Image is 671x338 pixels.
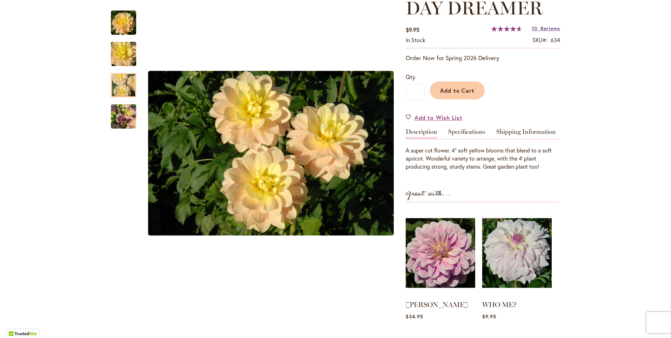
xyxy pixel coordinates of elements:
[111,35,143,66] div: DAY DREAMER
[482,209,552,297] img: WHO ME?
[406,36,425,44] div: Availability
[406,113,463,122] a: Add to Wish List
[406,300,468,309] a: [PERSON_NAME]
[406,147,560,171] div: A super cut flower. 4" soft yellow blooms that blend to a soft apricot. Wonderful variety to arra...
[406,188,451,200] strong: Great with...
[440,87,475,94] span: Add to Cart
[406,129,560,171] div: Detailed Product Info
[540,25,560,32] span: Reviews
[98,37,149,71] img: DAY DREAMER
[532,25,560,32] a: 10 Reviews
[532,25,537,32] span: 10
[406,313,423,320] span: $34.95
[551,36,560,44] div: 634
[143,4,431,303] div: Product Images
[406,129,437,139] a: Description
[406,209,475,297] img: RANDI DAWN
[111,97,136,129] div: DAY DREAMER
[406,26,419,33] span: $9.95
[496,129,556,139] a: Shipping Information
[148,71,394,236] img: DAY DREAMER
[5,313,25,333] iframe: Launch Accessibility Center
[111,4,143,35] div: DAY DREAMER
[448,129,485,139] a: Specifications
[491,26,522,32] div: 93%
[406,73,415,80] span: Qty
[414,113,463,122] span: Add to Wish List
[482,300,517,309] a: WHO ME?
[111,66,143,97] div: DAY DREAMER
[406,54,560,62] p: Order Now for Spring 2026 Delivery
[111,10,136,35] img: DAY DREAMER
[482,313,496,320] span: $9.95
[111,100,136,134] img: DAY DREAMER
[143,4,399,303] div: DAY DREAMERDAY DREAMERDAY DREAMER
[430,82,485,99] button: Add to Cart
[532,36,547,44] strong: SKU
[406,36,425,44] span: In stock
[143,4,399,303] div: DAY DREAMER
